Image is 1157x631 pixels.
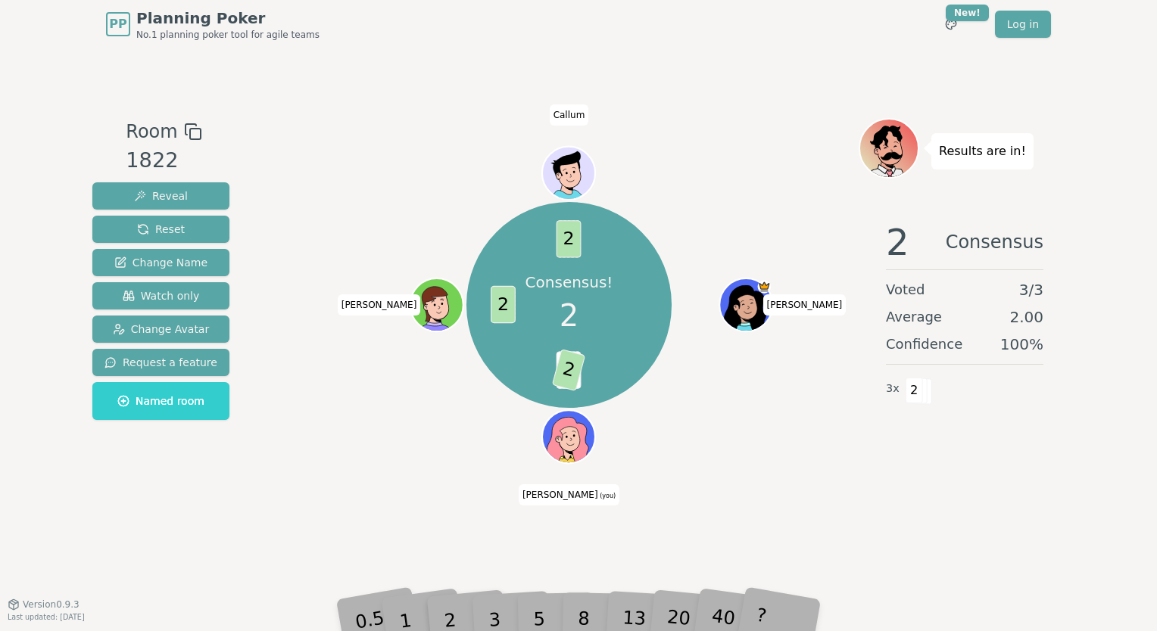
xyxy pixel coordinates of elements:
button: Click to change your avatar [544,412,594,462]
button: New! [937,11,965,38]
span: Click to change your name [550,104,589,126]
button: Change Name [92,249,229,276]
span: Named room [117,393,204,409]
span: Request a feature [104,355,217,370]
span: Confidence [886,334,962,355]
span: 2 [886,224,909,260]
span: Average [886,306,942,328]
button: Named room [92,382,229,420]
p: Results are in! [939,141,1026,162]
span: Consensus [946,224,1043,260]
span: 2.00 [1009,306,1043,328]
span: Voted [886,279,925,300]
span: 2 [906,378,923,403]
span: Click to change your name [338,294,421,315]
span: 3 x [886,381,900,397]
span: 2 [552,349,586,391]
div: New! [946,5,989,21]
button: Version0.9.3 [8,598,80,611]
span: 2 [560,293,578,338]
span: Pamela is the host [758,280,772,294]
span: 2 [557,221,582,258]
span: Reset [137,222,185,237]
a: PPPlanning PokerNo.1 planning poker tool for agile teams [106,8,320,41]
button: Request a feature [92,349,229,376]
span: 2 [491,286,516,323]
div: 1822 [126,145,201,176]
span: 3 [557,352,582,389]
span: Room [126,118,177,145]
span: Change Name [114,255,207,270]
span: Planning Poker [136,8,320,29]
span: Change Avatar [113,322,210,337]
span: Version 0.9.3 [23,598,80,611]
span: Click to change your name [763,294,847,315]
a: Log in [995,11,1051,38]
span: 100 % [1000,334,1043,355]
button: Reveal [92,182,229,210]
span: Last updated: [DATE] [8,613,85,621]
span: Reveal [134,188,188,204]
span: No.1 planning poker tool for agile teams [136,29,320,41]
span: Watch only [123,288,200,303]
span: (you) [598,493,616,499]
p: Consensus! [525,272,613,293]
span: PP [109,15,126,33]
button: Change Avatar [92,315,229,343]
button: Watch only [92,282,229,309]
span: Click to change your name [519,484,619,505]
button: Reset [92,216,229,243]
span: 3 / 3 [1019,279,1043,300]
